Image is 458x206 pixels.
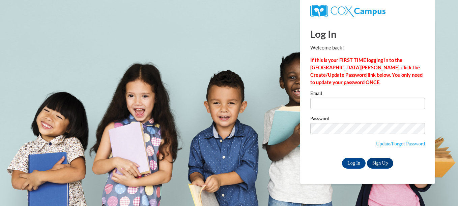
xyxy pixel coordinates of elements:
a: Update/Forgot Password [376,141,425,146]
img: COX Campus [310,5,385,17]
a: Sign Up [367,158,393,169]
label: Email [310,91,425,98]
strong: If this is your FIRST TIME logging in to the [GEOGRAPHIC_DATA][PERSON_NAME], click the Create/Upd... [310,57,423,85]
label: Password [310,116,425,123]
input: Log In [342,158,366,169]
a: COX Campus [310,8,385,13]
p: Welcome back! [310,44,425,52]
h1: Log In [310,27,425,41]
